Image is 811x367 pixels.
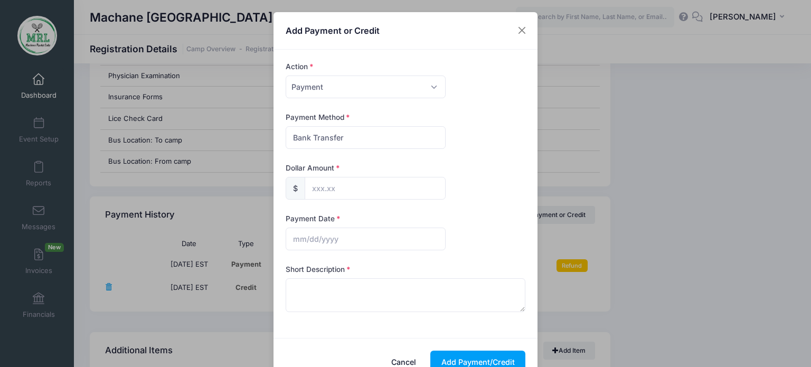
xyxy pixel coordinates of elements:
[286,264,351,275] label: Short Description
[286,61,314,72] label: Action
[286,213,341,224] label: Payment Date
[286,228,446,250] input: mm/dd/yyyy
[286,163,340,173] label: Dollar Amount
[286,177,305,200] div: $
[305,177,446,200] input: xxx.xx
[286,112,350,123] label: Payment Method
[513,21,532,40] button: Close
[286,24,380,37] h4: Add Payment or Credit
